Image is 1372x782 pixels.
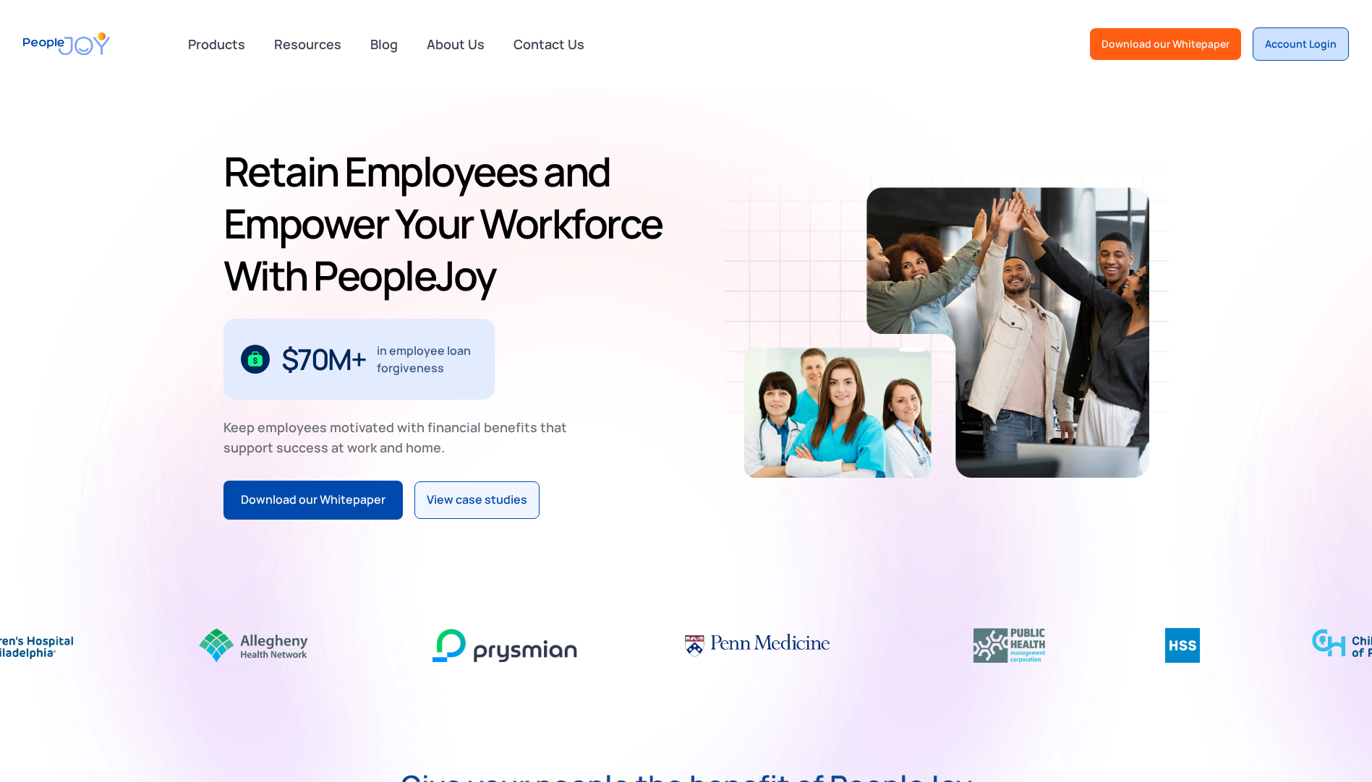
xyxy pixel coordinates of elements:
[1090,28,1241,60] a: Download our Whitepaper
[377,342,477,377] div: in employee loan forgiveness
[1102,37,1230,51] div: Download our Whitepaper
[223,145,681,301] h1: Retain Employees and Empower Your Workforce With PeopleJoy
[223,417,579,457] div: Keep employees motivated with financial benefits that support success at work and home.
[23,23,110,64] a: home
[418,28,493,60] a: About Us
[223,319,495,400] div: 1 / 3
[362,28,406,60] a: Blog
[265,28,350,60] a: Resources
[281,348,366,371] div: $70M+
[427,491,527,510] div: View case studies
[505,28,593,60] a: Contact Us
[179,30,254,59] div: Products
[866,187,1149,478] img: Retain-Employees-PeopleJoy
[414,481,540,519] a: View case studies
[1265,37,1337,51] div: Account Login
[223,481,403,520] a: Download our Whitepaper
[1253,27,1349,61] a: Account Login
[744,348,932,478] img: Retain-Employees-PeopleJoy
[241,491,385,510] div: Download our Whitepaper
